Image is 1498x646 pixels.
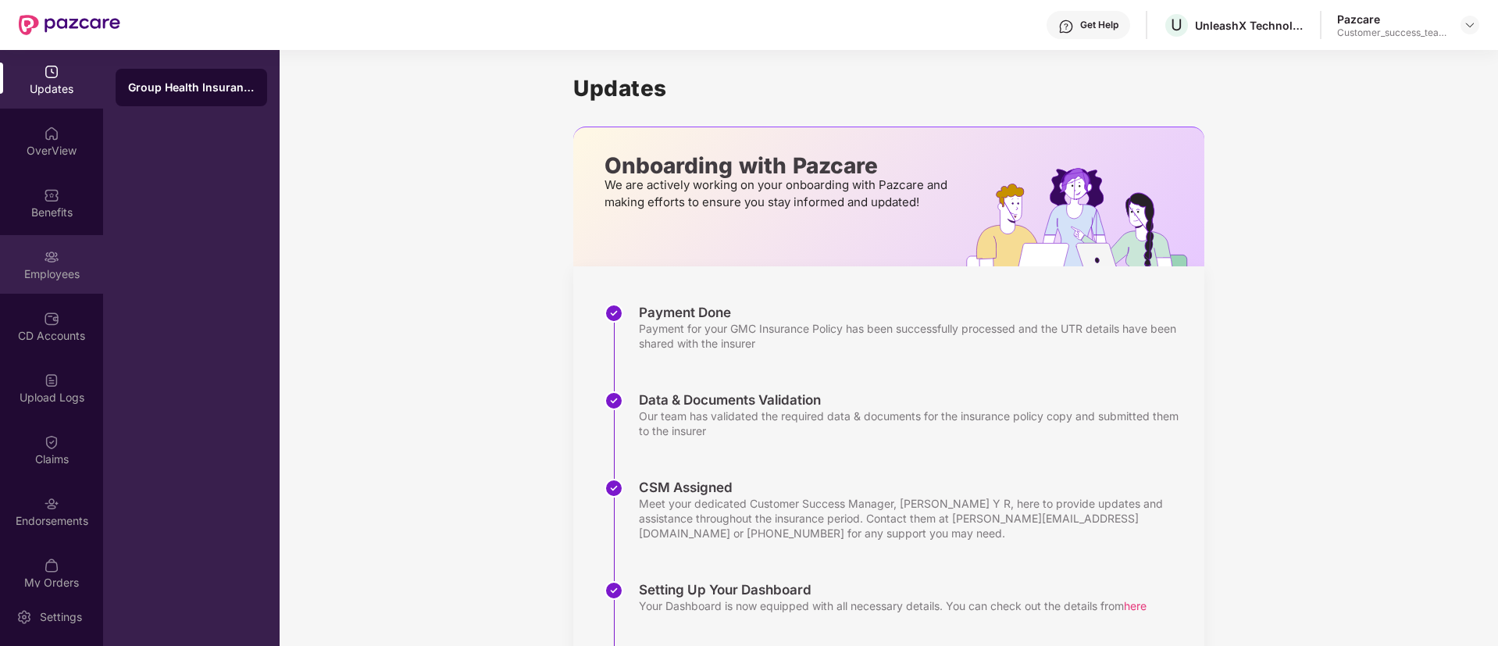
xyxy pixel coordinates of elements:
[1058,19,1074,34] img: svg+xml;base64,PHN2ZyBpZD0iSGVscC0zMngzMiIgeG1sbnM9Imh0dHA6Ly93d3cudzMub3JnLzIwMDAvc3ZnIiB3aWR0aD...
[44,64,59,80] img: svg+xml;base64,PHN2ZyBpZD0iVXBkYXRlZCIgeG1sbnM9Imh0dHA6Ly93d3cudzMub3JnLzIwMDAvc3ZnIiB3aWR0aD0iMj...
[639,391,1189,409] div: Data & Documents Validation
[1124,599,1147,612] span: here
[44,311,59,327] img: svg+xml;base64,PHN2ZyBpZD0iQ0RfQWNjb3VudHMiIGRhdGEtbmFtZT0iQ0QgQWNjb3VudHMiIHhtbG5zPSJodHRwOi8vd3...
[605,391,623,410] img: svg+xml;base64,PHN2ZyBpZD0iU3RlcC1Eb25lLTMyeDMyIiB4bWxucz0iaHR0cDovL3d3dy53My5vcmcvMjAwMC9zdmciIH...
[44,558,59,573] img: svg+xml;base64,PHN2ZyBpZD0iTXlfT3JkZXJzIiBkYXRhLW5hbWU9Ik15IE9yZGVycyIgeG1sbnM9Imh0dHA6Ly93d3cudz...
[44,434,59,450] img: svg+xml;base64,PHN2ZyBpZD0iQ2xhaW0iIHhtbG5zPSJodHRwOi8vd3d3LnczLm9yZy8yMDAwL3N2ZyIgd2lkdGg9IjIwIi...
[44,187,59,203] img: svg+xml;base64,PHN2ZyBpZD0iQmVuZWZpdHMiIHhtbG5zPSJodHRwOi8vd3d3LnczLm9yZy8yMDAwL3N2ZyIgd2lkdGg9Ij...
[44,373,59,388] img: svg+xml;base64,PHN2ZyBpZD0iVXBsb2FkX0xvZ3MiIGRhdGEtbmFtZT0iVXBsb2FkIExvZ3MiIHhtbG5zPSJodHRwOi8vd3...
[128,80,255,95] div: Group Health Insurance
[605,304,623,323] img: svg+xml;base64,PHN2ZyBpZD0iU3RlcC1Eb25lLTMyeDMyIiB4bWxucz0iaHR0cDovL3d3dy53My5vcmcvMjAwMC9zdmciIH...
[966,168,1204,266] img: hrOnboarding
[1080,19,1118,31] div: Get Help
[16,609,32,625] img: svg+xml;base64,PHN2ZyBpZD0iU2V0dGluZy0yMHgyMCIgeG1sbnM9Imh0dHA6Ly93d3cudzMub3JnLzIwMDAvc3ZnIiB3aW...
[639,304,1189,321] div: Payment Done
[639,496,1189,541] div: Meet your dedicated Customer Success Manager, [PERSON_NAME] Y R, here to provide updates and assi...
[639,581,1147,598] div: Setting Up Your Dashboard
[1337,27,1446,39] div: Customer_success_team_lead
[605,159,952,173] p: Onboarding with Pazcare
[19,15,120,35] img: New Pazcare Logo
[605,581,623,600] img: svg+xml;base64,PHN2ZyBpZD0iU3RlcC1Eb25lLTMyeDMyIiB4bWxucz0iaHR0cDovL3d3dy53My5vcmcvMjAwMC9zdmciIH...
[44,496,59,512] img: svg+xml;base64,PHN2ZyBpZD0iRW5kb3JzZW1lbnRzIiB4bWxucz0iaHR0cDovL3d3dy53My5vcmcvMjAwMC9zdmciIHdpZH...
[605,177,952,211] p: We are actively working on your onboarding with Pazcare and making efforts to ensure you stay inf...
[1464,19,1476,31] img: svg+xml;base64,PHN2ZyBpZD0iRHJvcGRvd24tMzJ4MzIiIHhtbG5zPSJodHRwOi8vd3d3LnczLm9yZy8yMDAwL3N2ZyIgd2...
[44,126,59,141] img: svg+xml;base64,PHN2ZyBpZD0iSG9tZSIgeG1sbnM9Imh0dHA6Ly93d3cudzMub3JnLzIwMDAvc3ZnIiB3aWR0aD0iMjAiIG...
[1171,16,1182,34] span: U
[639,598,1147,613] div: Your Dashboard is now equipped with all necessary details. You can check out the details from
[639,479,1189,496] div: CSM Assigned
[605,479,623,498] img: svg+xml;base64,PHN2ZyBpZD0iU3RlcC1Eb25lLTMyeDMyIiB4bWxucz0iaHR0cDovL3d3dy53My5vcmcvMjAwMC9zdmciIH...
[1337,12,1446,27] div: Pazcare
[35,609,87,625] div: Settings
[639,409,1189,438] div: Our team has validated the required data & documents for the insurance policy copy and submitted ...
[639,321,1189,351] div: Payment for your GMC Insurance Policy has been successfully processed and the UTR details have be...
[573,75,1204,102] h1: Updates
[44,249,59,265] img: svg+xml;base64,PHN2ZyBpZD0iRW1wbG95ZWVzIiB4bWxucz0iaHR0cDovL3d3dy53My5vcmcvMjAwMC9zdmciIHdpZHRoPS...
[1195,18,1304,33] div: UnleashX Technologies Private Limited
